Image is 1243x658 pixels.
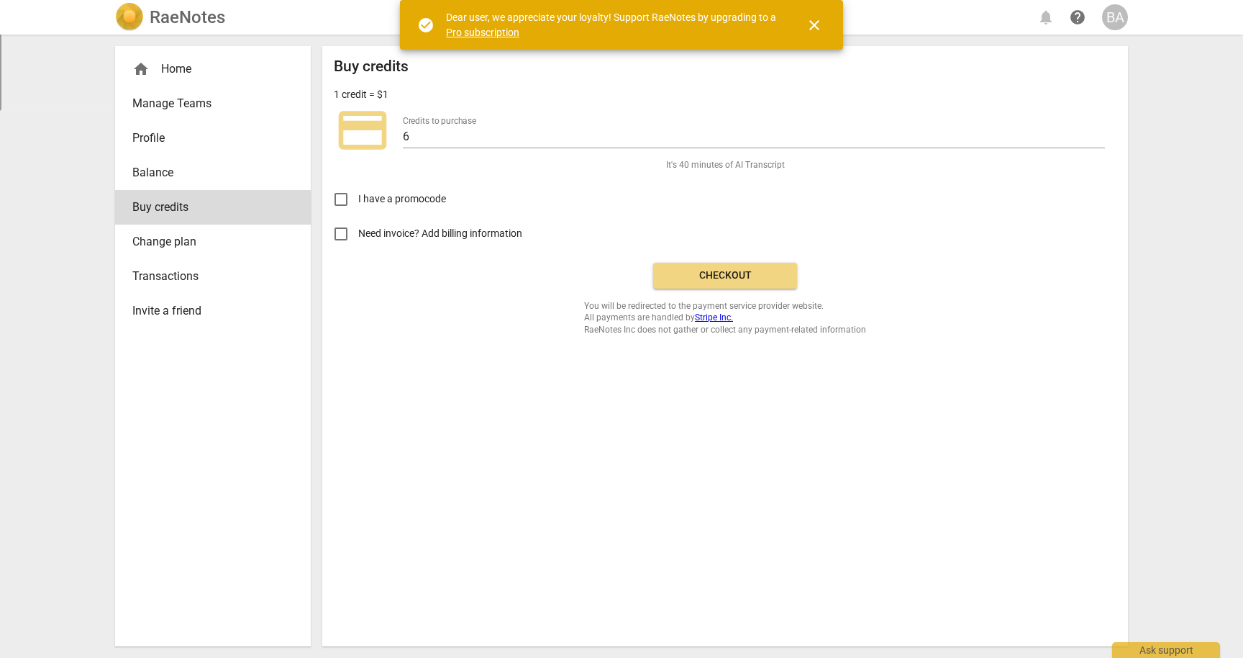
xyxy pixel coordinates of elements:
[334,58,409,76] h2: Buy credits
[132,95,282,112] span: Manage Teams
[115,225,311,259] a: Change plan
[132,233,282,251] span: Change plan
[334,87,388,102] p: 1 credit = $1
[115,3,144,32] img: Logo
[584,300,866,336] span: You will be redirected to the payment service provider website. All payments are handled by RaeNo...
[115,156,311,190] a: Balance
[150,7,225,27] h2: RaeNotes
[115,259,311,294] a: Transactions
[695,312,733,323] a: Stripe Inc.
[446,27,519,38] a: Pro subscription
[132,60,150,78] span: home
[417,17,434,34] span: check_circle
[1069,9,1086,26] span: help
[358,226,524,241] span: Need invoice? Add billing information
[666,159,785,171] span: It's 40 minutes of AI Transcript
[358,191,446,207] span: I have a promocode
[115,294,311,328] a: Invite a friend
[1102,4,1128,30] button: BA
[115,121,311,156] a: Profile
[132,130,282,147] span: Profile
[132,199,282,216] span: Buy credits
[1065,4,1091,30] a: Help
[806,17,823,34] span: close
[115,3,225,32] a: LogoRaeNotes
[403,117,476,125] label: Credits to purchase
[132,164,282,181] span: Balance
[653,263,797,289] button: Checkout
[132,60,282,78] div: Home
[132,268,282,285] span: Transactions
[115,190,311,225] a: Buy credits
[115,52,311,86] div: Home
[797,8,832,42] button: Close
[446,10,780,40] div: Dear user, we appreciate your loyalty! Support RaeNotes by upgrading to a
[132,302,282,320] span: Invite a friend
[665,269,786,283] span: Checkout
[1112,642,1220,658] div: Ask support
[115,86,311,121] a: Manage Teams
[334,102,391,159] span: credit_card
